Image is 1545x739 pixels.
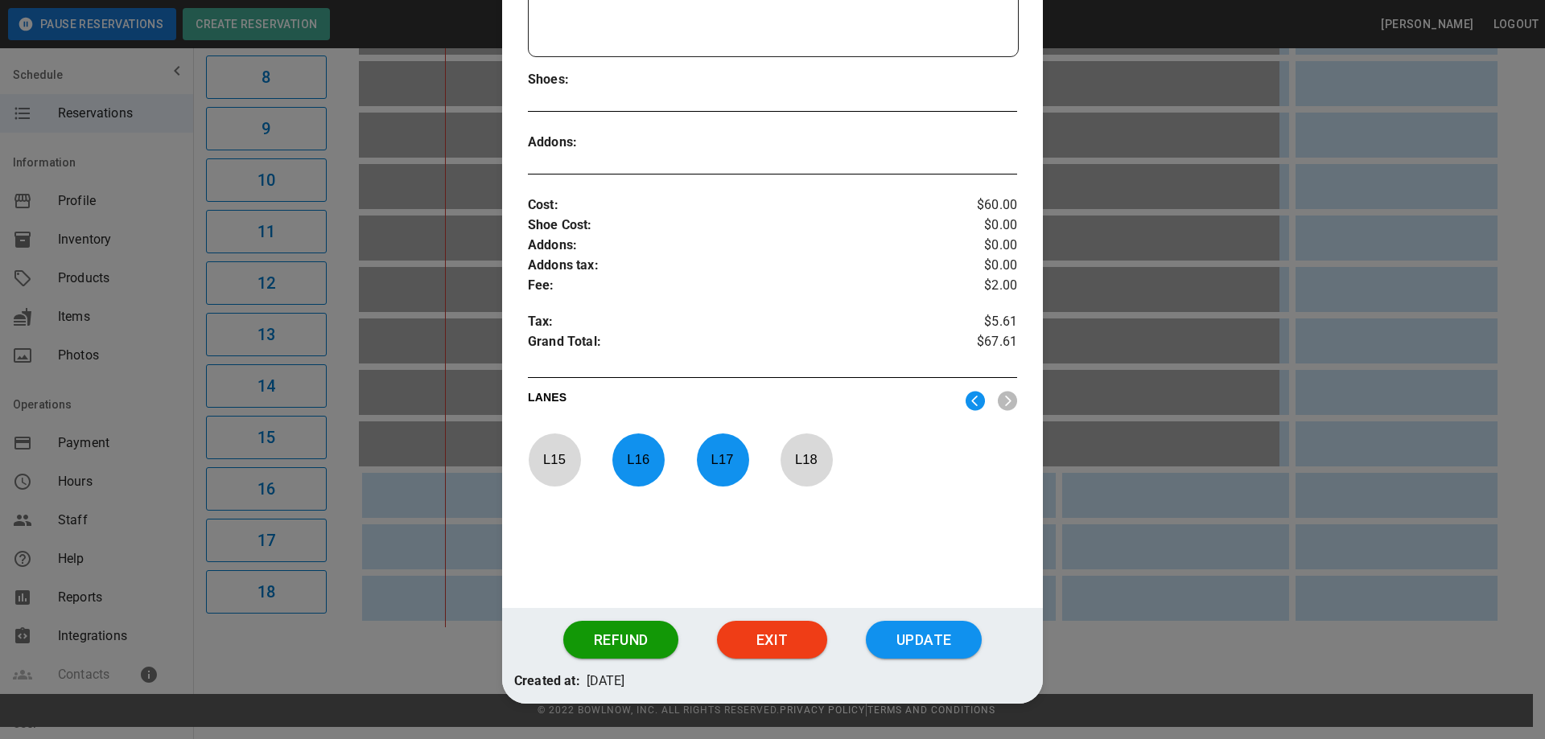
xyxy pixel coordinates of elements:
button: Update [866,621,982,659]
p: Addons : [528,236,936,256]
p: Created at: [514,671,580,692]
img: right2.png [998,391,1017,411]
p: $0.00 [936,256,1017,276]
button: Exit [717,621,827,659]
p: Fee : [528,276,936,296]
p: Addons tax : [528,256,936,276]
p: Grand Total : [528,332,936,356]
p: L 15 [528,441,581,478]
p: Cost : [528,195,936,216]
p: Addons : [528,133,650,153]
p: Tax : [528,312,936,332]
p: $0.00 [936,216,1017,236]
p: L 16 [612,441,665,478]
p: L 17 [696,441,749,478]
button: Refund [563,621,678,659]
img: left2.png [966,391,985,411]
p: $67.61 [936,332,1017,356]
p: $2.00 [936,276,1017,296]
p: $60.00 [936,195,1017,216]
p: $0.00 [936,236,1017,256]
p: L 18 [780,441,833,478]
p: Shoe Cost : [528,216,936,236]
p: $5.61 [936,312,1017,332]
p: LANES [528,389,953,412]
p: Shoes : [528,70,650,90]
p: [DATE] [587,671,625,692]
